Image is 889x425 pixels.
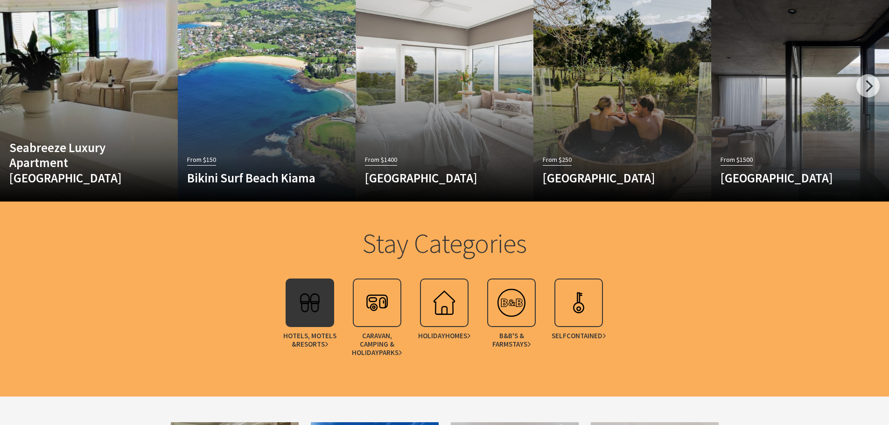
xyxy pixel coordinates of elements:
[365,154,397,165] span: From $1400
[721,170,853,185] h4: [GEOGRAPHIC_DATA]
[567,332,606,340] span: Contained
[483,332,541,348] span: B&B's &
[543,170,675,185] h4: [GEOGRAPHIC_DATA]
[478,279,545,362] a: B&B's &Farmstays
[281,332,339,348] span: Hotels, Motels &
[187,154,216,165] span: From $150
[411,279,478,362] a: HolidayHomes
[187,170,320,185] h4: Bikini Surf Beach Kiama
[545,279,612,362] a: SelfContained
[379,348,402,357] span: Parks
[493,284,530,321] img: bedbreakfa.svg
[9,140,142,185] h4: Seabreeze Luxury Apartment [GEOGRAPHIC_DATA]
[358,284,396,321] img: campmotor.svg
[365,170,497,185] h4: [GEOGRAPHIC_DATA]
[296,340,329,348] span: Resorts
[343,279,411,362] a: Caravan, Camping & HolidayParks
[276,279,343,362] a: Hotels, Motels &Resorts
[721,154,753,165] span: From $1500
[552,332,606,340] span: Self
[418,332,471,340] span: Holiday
[291,284,329,321] img: hotel.svg
[348,332,406,357] span: Caravan, Camping & Holiday
[543,154,572,165] span: From $250
[445,332,471,340] span: Homes
[560,284,597,321] img: apartment.svg
[492,340,531,348] span: Farmstays
[426,284,463,321] img: holhouse.svg
[262,227,628,260] h2: Stay Categories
